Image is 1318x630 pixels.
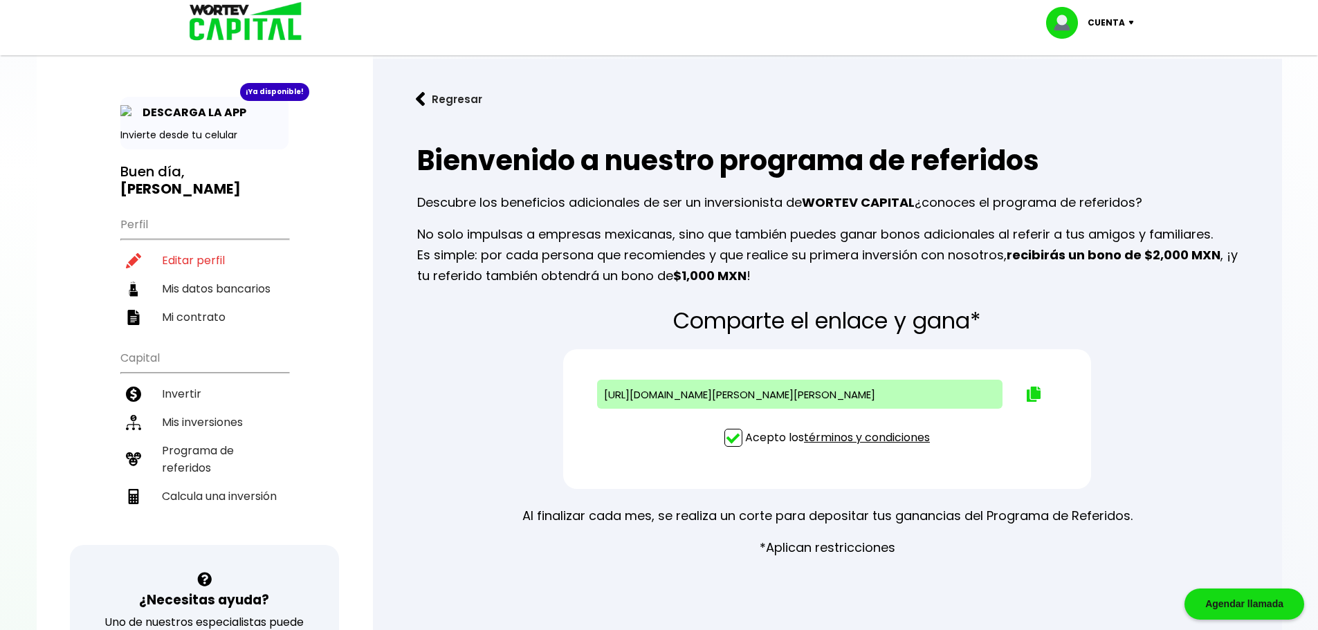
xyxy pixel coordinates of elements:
[240,83,309,101] div: ¡Ya disponible!
[139,590,269,610] h3: ¿Necesitas ayuda?
[522,506,1133,526] p: Al finalizar cada mes, se realiza un corte para depositar tus ganancias del Programa de Referidos.
[120,246,289,275] a: Editar perfil
[126,253,141,268] img: editar-icon.952d3147.svg
[126,387,141,402] img: invertir-icon.b3b967d7.svg
[120,380,289,408] a: Invertir
[120,275,289,303] a: Mis datos bancarios
[120,303,289,331] a: Mi contrato
[416,92,425,106] img: flecha izquierda
[120,342,289,545] ul: Capital
[120,436,289,482] a: Programa de referidos
[120,209,289,331] ul: Perfil
[417,140,1238,181] h1: Bienvenido a nuestro programa de referidos
[395,81,1260,118] a: flecha izquierdaRegresar
[126,310,141,325] img: contrato-icon.f2db500c.svg
[120,482,289,510] a: Calcula una inversión
[126,281,141,297] img: datos-icon.10cf9172.svg
[136,104,246,121] p: DESCARGA LA APP
[120,179,241,198] b: [PERSON_NAME]
[1007,246,1220,263] b: recibirás un bono de $2,000 MXN
[395,81,503,118] button: Regresar
[120,163,289,198] h3: Buen día,
[126,415,141,430] img: inversiones-icon.6695dc30.svg
[120,408,289,436] a: Mis inversiones
[760,537,895,558] p: *Aplican restricciones
[120,128,289,142] p: Invierte desde tu celular
[673,308,981,333] p: Comparte el enlace y gana*
[126,489,141,504] img: calculadora-icon.17d418c4.svg
[120,105,136,120] img: app-icon
[802,194,915,211] b: WORTEV CAPITAL
[1046,7,1088,39] img: profile-image
[126,452,141,467] img: recomiendanos-icon.9b8e9327.svg
[1088,12,1125,33] p: Cuenta
[1125,21,1144,25] img: icon-down
[804,429,930,445] a: términos y condiciones
[417,224,1238,286] p: No solo impulsas a empresas mexicanas, sino que también puedes ganar bonos adicionales al referir...
[673,267,747,284] b: $1,000 MXN
[1184,589,1304,620] div: Agendar llamada
[417,192,1238,213] p: Descubre los beneficios adicionales de ser un inversionista de ¿conoces el programa de referidos?
[745,429,930,446] p: Acepto los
